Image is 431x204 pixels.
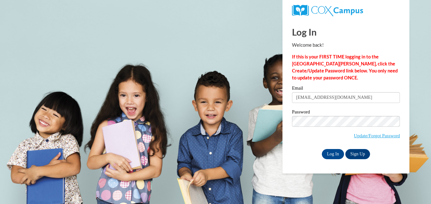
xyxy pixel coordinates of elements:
[345,149,370,159] a: Sign Up
[292,5,363,16] img: COX Campus
[354,133,400,138] a: Update/Forgot Password
[322,149,344,159] input: Log In
[292,54,398,80] strong: If this is your FIRST TIME logging in to the [GEOGRAPHIC_DATA][PERSON_NAME], click the Create/Upd...
[292,25,400,38] h1: Log In
[292,42,400,49] p: Welcome back!
[292,86,400,92] label: Email
[292,110,400,116] label: Password
[292,5,400,16] a: COX Campus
